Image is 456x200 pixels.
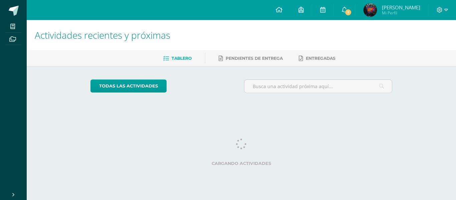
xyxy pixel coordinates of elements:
[364,3,377,17] img: 169f91cb97b27b4f8f29de3b2dbdff1a.png
[226,56,283,61] span: Pendientes de entrega
[35,29,170,41] span: Actividades recientes y próximas
[90,161,393,166] label: Cargando actividades
[382,4,420,11] span: [PERSON_NAME]
[163,53,192,64] a: Tablero
[172,56,192,61] span: Tablero
[382,10,420,16] span: Mi Perfil
[306,56,335,61] span: Entregadas
[345,9,352,16] span: 7
[244,80,392,93] input: Busca una actividad próxima aquí...
[299,53,335,64] a: Entregadas
[219,53,283,64] a: Pendientes de entrega
[90,79,167,92] a: todas las Actividades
